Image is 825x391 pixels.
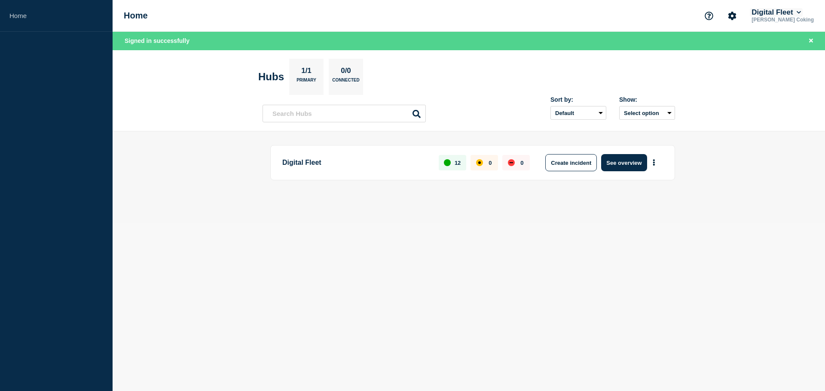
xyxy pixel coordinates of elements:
button: Support [700,7,718,25]
button: Select option [619,106,675,120]
p: 0 [489,160,492,166]
span: Signed in successfully [125,37,189,44]
p: 1/1 [298,67,315,78]
select: Sort by [550,106,606,120]
p: Connected [332,78,359,87]
button: Digital Fleet [750,8,803,17]
div: up [444,159,451,166]
p: 12 [455,160,461,166]
button: Close banner [806,36,816,46]
button: More actions [648,155,660,171]
div: affected [476,159,483,166]
p: Digital Fleet [282,154,429,171]
button: See overview [601,154,647,171]
p: 0/0 [338,67,354,78]
h2: Hubs [258,71,284,83]
div: down [508,159,515,166]
h1: Home [124,11,148,21]
button: Create incident [545,154,597,171]
button: Account settings [723,7,741,25]
div: Sort by: [550,96,606,103]
p: Primary [296,78,316,87]
p: 0 [520,160,523,166]
input: Search Hubs [263,105,426,122]
div: Show: [619,96,675,103]
p: [PERSON_NAME] Coking [750,17,816,23]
